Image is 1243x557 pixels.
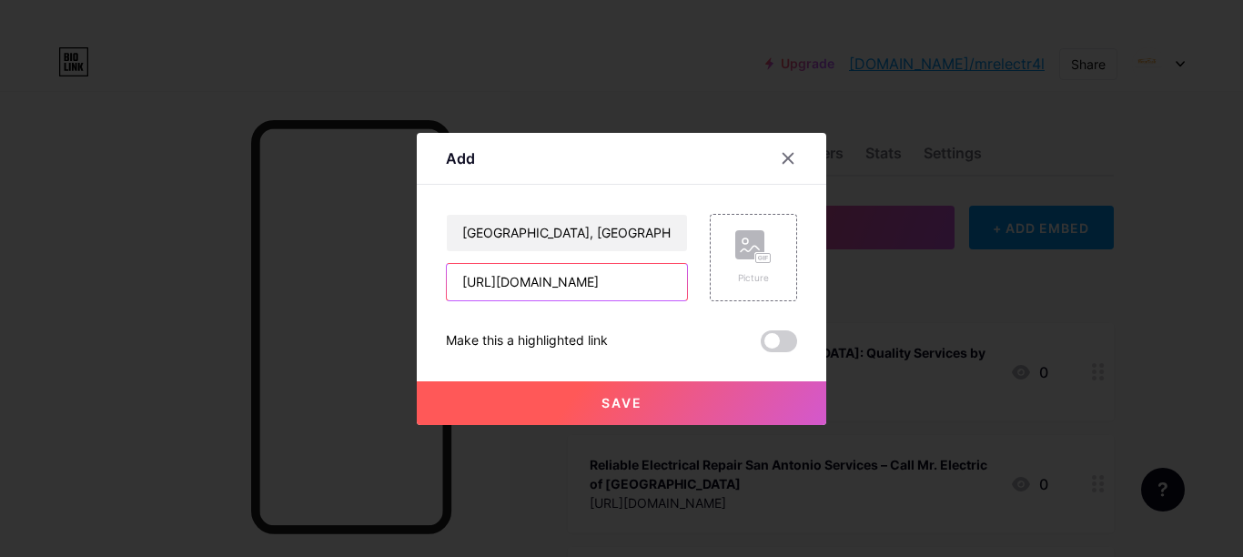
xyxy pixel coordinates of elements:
[447,215,687,251] input: Title
[601,395,642,410] span: Save
[446,147,475,169] div: Add
[446,330,608,352] div: Make this a highlighted link
[447,264,687,300] input: URL
[735,271,772,285] div: Picture
[417,381,826,425] button: Save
